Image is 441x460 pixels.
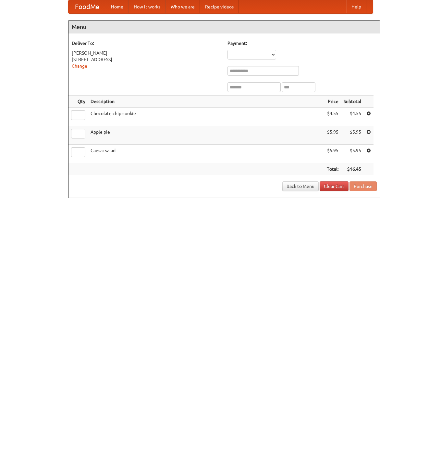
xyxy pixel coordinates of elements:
[129,0,165,13] a: How it works
[88,126,324,145] td: Apple pie
[324,126,341,145] td: $5.95
[324,96,341,108] th: Price
[72,50,221,56] div: [PERSON_NAME]
[324,145,341,163] td: $5.95
[72,63,87,69] a: Change
[68,96,88,108] th: Qty
[349,181,377,191] button: Purchase
[72,56,221,63] div: [STREET_ADDRESS]
[341,145,364,163] td: $5.95
[227,40,377,46] h5: Payment:
[341,126,364,145] td: $5.95
[88,96,324,108] th: Description
[88,145,324,163] td: Caesar salad
[165,0,200,13] a: Who we are
[341,96,364,108] th: Subtotal
[68,0,106,13] a: FoodMe
[341,163,364,175] th: $16.45
[324,108,341,126] td: $4.55
[320,181,349,191] a: Clear Cart
[200,0,239,13] a: Recipe videos
[106,0,129,13] a: Home
[88,108,324,126] td: Chocolate chip cookie
[324,163,341,175] th: Total:
[68,20,380,33] h4: Menu
[282,181,319,191] a: Back to Menu
[341,108,364,126] td: $4.55
[72,40,221,46] h5: Deliver To:
[346,0,366,13] a: Help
